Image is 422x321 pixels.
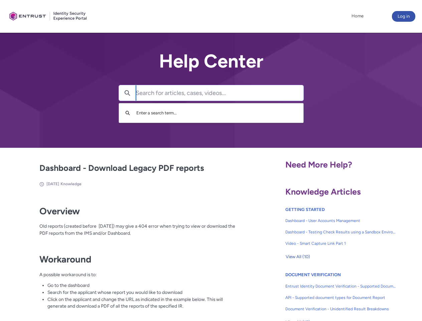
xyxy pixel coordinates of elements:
input: Search for articles, cases, videos... [136,85,303,101]
li: Knowledge [60,181,82,187]
li: Search for the applicant whose report you would like to download [47,289,242,296]
li: Click on the applicant and change the URL as indicated in the example below. This will generate a... [47,296,242,310]
a: Dashboard - Testing Check Results using a Sandbox Environment [285,226,396,238]
span: Entrust Identity Document Verification - Supported Document type and size [285,283,396,289]
span: Knowledge Articles [285,187,361,197]
span: Need More Help? [285,159,352,170]
h2: Help Center [119,51,304,72]
li: Go to the dashboard [47,282,242,289]
a: Entrust Identity Document Verification - Supported Document type and size [285,281,396,292]
h2: Dashboard - Download Legacy PDF reports [39,162,242,175]
span: API - Supported document types for Document Report [285,295,396,301]
a: GETTING STARTED [285,207,325,212]
span: View All (10) [286,252,310,262]
button: Log in [392,11,415,22]
button: Search [119,85,136,101]
p: A possible workaround is to: [39,271,242,278]
a: API - Supported document types for Document Report [285,292,396,303]
button: Search [122,107,133,119]
button: View All (10) [285,251,310,262]
a: Document Verification - Unidentified Result Breakdowns [285,303,396,315]
span: Video - Smart Capture Link Part 1 [285,240,396,246]
span: Dashboard - Testing Check Results using a Sandbox Environment [285,229,396,235]
a: Home [350,11,365,21]
strong: Overview [39,206,80,217]
span: Dashboard - User Accounts Management [285,218,396,224]
span: Document Verification - Unidentified Result Breakdowns [285,306,396,312]
strong: Workaround [39,254,91,265]
span: [DATE] [46,182,59,186]
a: DOCUMENT VERIFICATION [285,272,341,277]
a: Video - Smart Capture Link Part 1 [285,238,396,249]
a: Dashboard - User Accounts Management [285,215,396,226]
p: Old reports (created before [DATE]) may give a 404 error when trying to view or download the PDF ... [39,223,242,236]
span: Enter a search term... [136,110,177,115]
